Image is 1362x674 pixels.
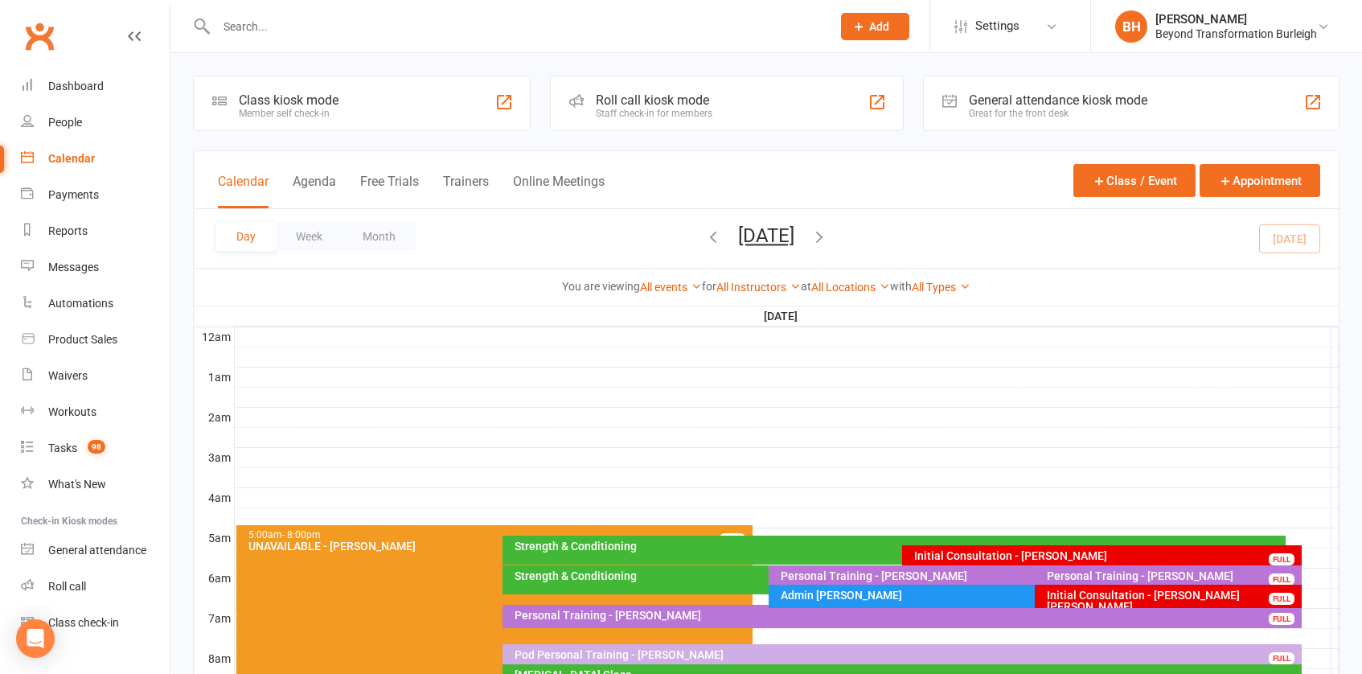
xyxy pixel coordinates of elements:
button: Trainers [443,174,489,208]
a: All Locations [811,281,890,294]
a: People [21,105,170,141]
div: Calendar [48,152,95,165]
a: Roll call [21,569,170,605]
button: Online Meetings [513,174,605,208]
div: 5:00am [248,530,750,540]
span: - 8:00pm [282,529,321,540]
div: Class kiosk mode [239,92,338,108]
th: 7am [194,608,234,628]
button: Appointment [1200,164,1320,197]
div: Messages [48,261,99,273]
div: Dashboard [48,80,104,92]
a: All Types [912,281,970,294]
a: Class kiosk mode [21,605,170,641]
span: Settings [975,8,1019,44]
strong: at [801,280,811,293]
a: Workouts [21,394,170,430]
div: Strength & Conditioning [514,540,1282,552]
div: Great for the front desk [969,108,1147,119]
div: General attendance [48,544,146,557]
button: Add [841,13,909,40]
button: [DATE] [738,224,794,247]
div: Open Intercom Messenger [16,619,55,658]
div: Initial Consultation - [PERSON_NAME] [PERSON_NAME] [1046,590,1298,612]
strong: with [890,280,912,293]
button: Class / Event [1073,164,1196,197]
a: Dashboard [21,68,170,105]
div: [PERSON_NAME] [1155,12,1317,27]
th: 8am [194,648,234,668]
th: 2am [194,407,234,427]
div: Admin [PERSON_NAME] [780,590,1282,601]
a: General attendance kiosk mode [21,532,170,569]
div: FULL [1269,573,1294,586]
div: Personal Training - [PERSON_NAME] [780,570,1282,582]
div: What's New [48,478,106,491]
div: Waivers [48,369,88,382]
div: FULL [1269,553,1294,565]
a: Waivers [21,358,170,394]
div: People [48,116,82,129]
div: FULL [1269,652,1294,664]
a: Calendar [21,141,170,177]
span: Add [869,20,889,33]
div: Automations [48,297,113,310]
div: Member self check-in [239,108,338,119]
div: General attendance kiosk mode [969,92,1147,108]
button: Day [216,222,276,251]
div: Staff check-in for members [596,108,712,119]
a: Product Sales [21,322,170,358]
div: Class check-in [48,616,119,629]
div: Roll call [48,580,86,593]
button: Month [343,222,416,251]
strong: You are viewing [562,280,640,293]
a: Messages [21,249,170,286]
div: Product Sales [48,333,117,346]
span: 98 [88,440,105,454]
div: Beyond Transformation Burleigh [1155,27,1317,41]
th: 4am [194,487,234,508]
div: FULL [720,533,745,545]
a: What's New [21,466,170,503]
div: Tasks [48,442,77,454]
a: Clubworx [19,16,59,56]
th: 6am [194,568,234,588]
div: FULL [1269,613,1294,625]
th: 3am [194,447,234,467]
div: Personal Training - [PERSON_NAME] [1046,570,1298,582]
a: Reports [21,213,170,249]
a: Tasks 98 [21,430,170,466]
input: Search... [211,15,820,38]
strong: for [702,280,716,293]
div: Personal Training - [PERSON_NAME] [514,610,1298,621]
button: Free Trials [360,174,419,208]
th: 12am [194,327,234,347]
a: Automations [21,286,170,322]
th: [DATE] [234,306,1331,327]
a: All events [640,281,702,294]
button: Agenda [293,174,336,208]
div: UNAVAILABLE - [PERSON_NAME] [248,540,750,552]
div: FULL [1269,593,1294,605]
th: 1am [194,367,234,387]
div: Roll call kiosk mode [596,92,712,108]
a: Payments [21,177,170,213]
div: Initial Consultation - [PERSON_NAME] [913,550,1298,561]
div: Pod Personal Training - [PERSON_NAME] [514,649,1298,660]
div: Strength & Conditioning [514,570,1016,582]
div: Reports [48,224,88,237]
button: Week [276,222,343,251]
button: Calendar [218,174,269,208]
div: BH [1115,10,1147,43]
a: All Instructors [716,281,801,294]
div: Workouts [48,405,96,418]
div: Payments [48,188,99,201]
th: 5am [194,528,234,548]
